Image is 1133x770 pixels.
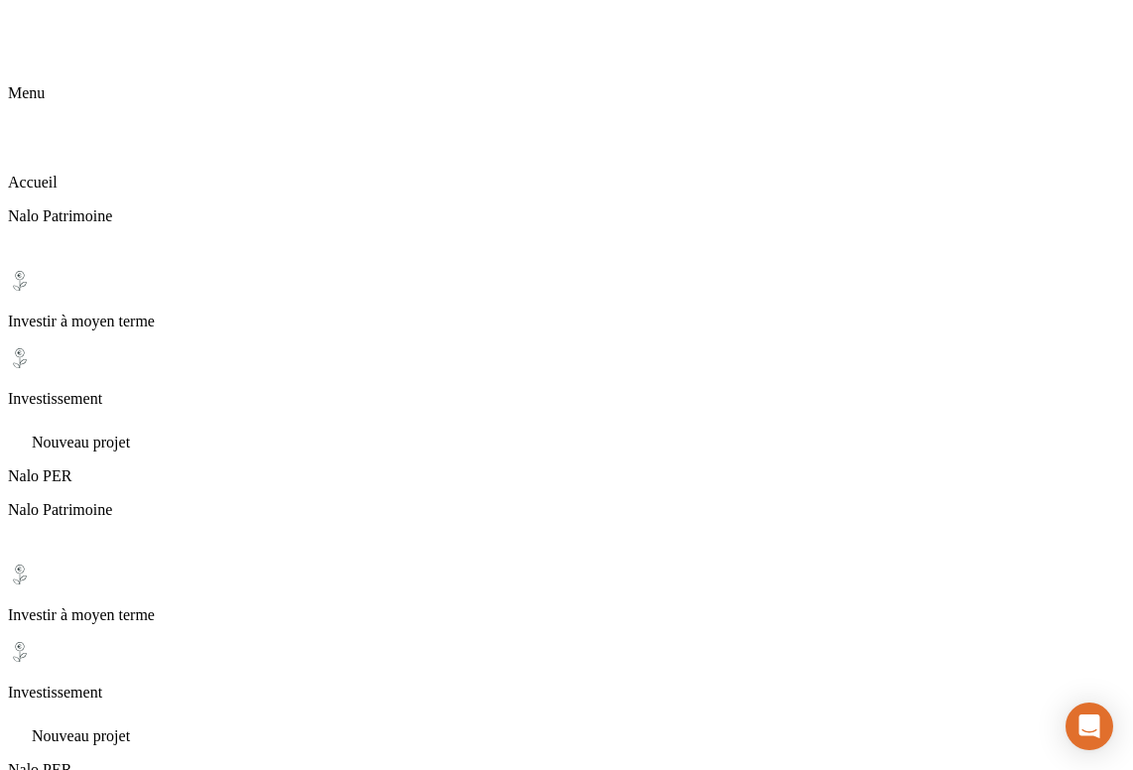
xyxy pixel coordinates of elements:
div: Investir à moyen terme [8,563,1125,624]
span: Nouveau projet [32,727,130,744]
div: Investissement [8,640,1125,702]
span: Menu [8,84,45,101]
p: Nalo Patrimoine [8,207,1125,225]
p: Investir à moyen terme [8,313,1125,330]
div: Accueil [8,130,1125,192]
div: Investissement [8,346,1125,408]
p: Nalo PER [8,467,1125,485]
p: Investissement [8,390,1125,408]
span: Nouveau projet [32,434,130,450]
p: Accueil [8,174,1125,192]
div: Nouveau projet [8,424,1125,451]
div: Ouvrir le Messenger Intercom [1066,703,1113,750]
p: Nalo Patrimoine [8,501,1125,519]
div: Investir à moyen terme [8,269,1125,330]
p: Investir à moyen terme [8,606,1125,624]
div: Nouveau projet [8,717,1125,745]
p: Investissement [8,684,1125,702]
